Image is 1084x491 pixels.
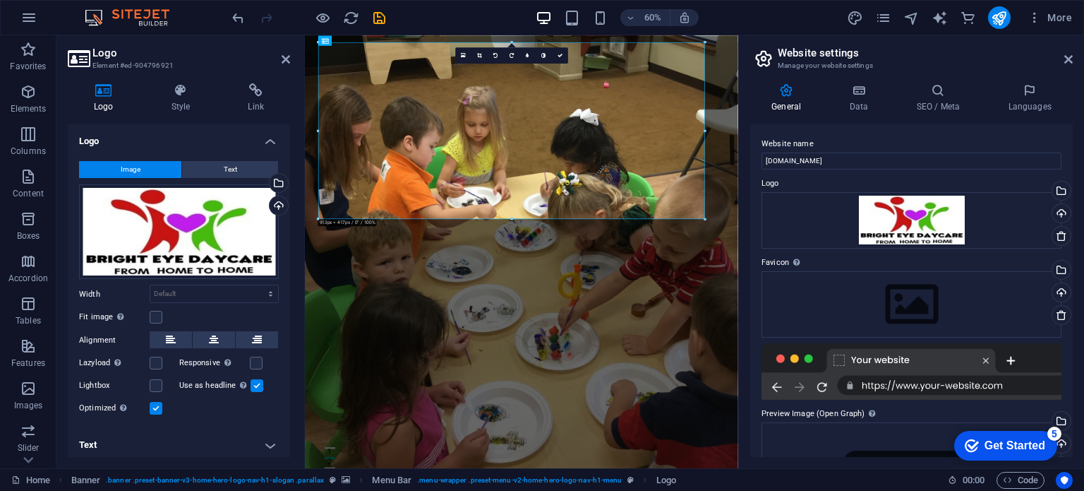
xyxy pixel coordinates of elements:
[627,476,634,484] i: This element is a customizable preset
[750,83,828,113] h4: General
[104,3,119,17] div: 5
[79,161,181,178] button: Image
[987,83,1073,113] h4: Languages
[520,47,536,64] a: Blur
[179,377,251,394] label: Use as headline
[991,10,1007,26] i: Publish
[222,83,290,113] h4: Link
[1022,6,1078,29] button: More
[761,153,1061,170] input: Name...
[761,136,1061,153] label: Website name
[79,332,150,349] label: Alignment
[875,9,892,26] button: pages
[342,476,350,484] i: This element contains a background
[761,192,1061,249] div: WhatsAppImage2025-08-26at10.47.04_2ac807a4-TDH_fbqJM3ygf-QNNlUWzA.jpg
[1056,472,1073,489] button: Usercentrics
[79,400,150,417] label: Optimized
[536,47,552,64] a: Greyscale
[79,377,150,394] label: Lightbox
[121,161,140,178] span: Image
[620,9,670,26] button: 60%
[11,7,114,37] div: Get Started 5 items remaining, 0% complete
[68,428,290,462] h4: Text
[417,472,622,489] span: . menu-wrapper .preset-menu-v2-home-hero-logo-nav-h1-menu
[488,47,504,64] a: Rotate left 90°
[371,10,387,26] i: Save (Ctrl+S)
[68,83,145,113] h4: Logo
[972,475,975,485] span: :
[314,9,331,26] button: Click here to leave preview mode and continue editing
[42,16,102,28] div: Get Started
[68,124,290,150] h4: Logo
[10,61,46,72] p: Favorites
[996,472,1044,489] button: Code
[182,161,278,178] button: Text
[960,9,977,26] button: commerce
[92,59,262,72] h3: Element #ed-904796921
[552,47,568,64] a: Confirm ( Ctrl ⏎ )
[932,9,948,26] button: text_generator
[11,146,46,157] p: Columns
[875,10,891,26] i: Pages (Ctrl+Alt+S)
[8,273,48,284] p: Accordion
[895,83,987,113] h4: SEO / Meta
[761,406,1061,422] label: Preview Image (Open Graph)
[847,10,863,26] i: Design (Ctrl+Alt+Y)
[92,47,290,59] h2: Logo
[229,9,246,26] button: undo
[179,355,250,372] label: Responsive
[1028,11,1072,25] span: More
[230,10,246,26] i: Undo: Change colors (Ctrl+Z)
[903,9,920,26] button: navigator
[18,442,40,454] p: Slider
[81,9,187,26] img: Editor Logo
[11,357,45,369] p: Features
[11,103,47,114] p: Elements
[145,83,222,113] h4: Style
[932,10,948,26] i: AI Writer
[17,230,40,242] p: Boxes
[16,315,41,326] p: Tables
[678,11,691,24] i: On resize automatically adjust zoom level to fit chosen device.
[642,9,664,26] h6: 60%
[455,47,471,64] a: Select files from the file manager, stock photos, or upload file(s)
[828,83,895,113] h4: Data
[343,10,359,26] i: Reload page
[656,472,676,489] span: Click to select. Double-click to edit
[761,254,1061,271] label: Favicon
[903,10,920,26] i: Navigator
[79,290,150,298] label: Width
[330,476,336,484] i: This element is a customizable preset
[963,472,984,489] span: 00 00
[79,184,279,280] div: WhatsAppImage2025-08-26at10.47.04_2ac807a4-TDH_fbqJM3ygf-QNNlUWzA.jpg
[761,175,1061,192] label: Logo
[847,9,864,26] button: design
[224,161,237,178] span: Text
[960,10,976,26] i: Commerce
[372,472,411,489] span: Click to select. Double-click to edit
[71,472,676,489] nav: breadcrumb
[342,9,359,26] button: reload
[106,472,324,489] span: . banner .preset-banner-v3-home-hero-logo-nav-h1-slogan .parallax
[988,6,1011,29] button: publish
[948,472,985,489] h6: Session time
[13,188,44,199] p: Content
[371,9,387,26] button: save
[1003,472,1038,489] span: Code
[778,47,1073,59] h2: Website settings
[79,355,150,372] label: Lazyload
[79,309,150,326] label: Fit image
[504,47,520,64] a: Rotate right 90°
[761,271,1061,338] div: Select files from the file manager, stock photos, or upload file(s)
[11,472,50,489] a: Click to cancel selection. Double-click to open Pages
[71,472,101,489] span: Click to select. Double-click to edit
[14,400,43,411] p: Images
[471,47,488,64] a: Crop mode
[778,59,1044,72] h3: Manage your website settings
